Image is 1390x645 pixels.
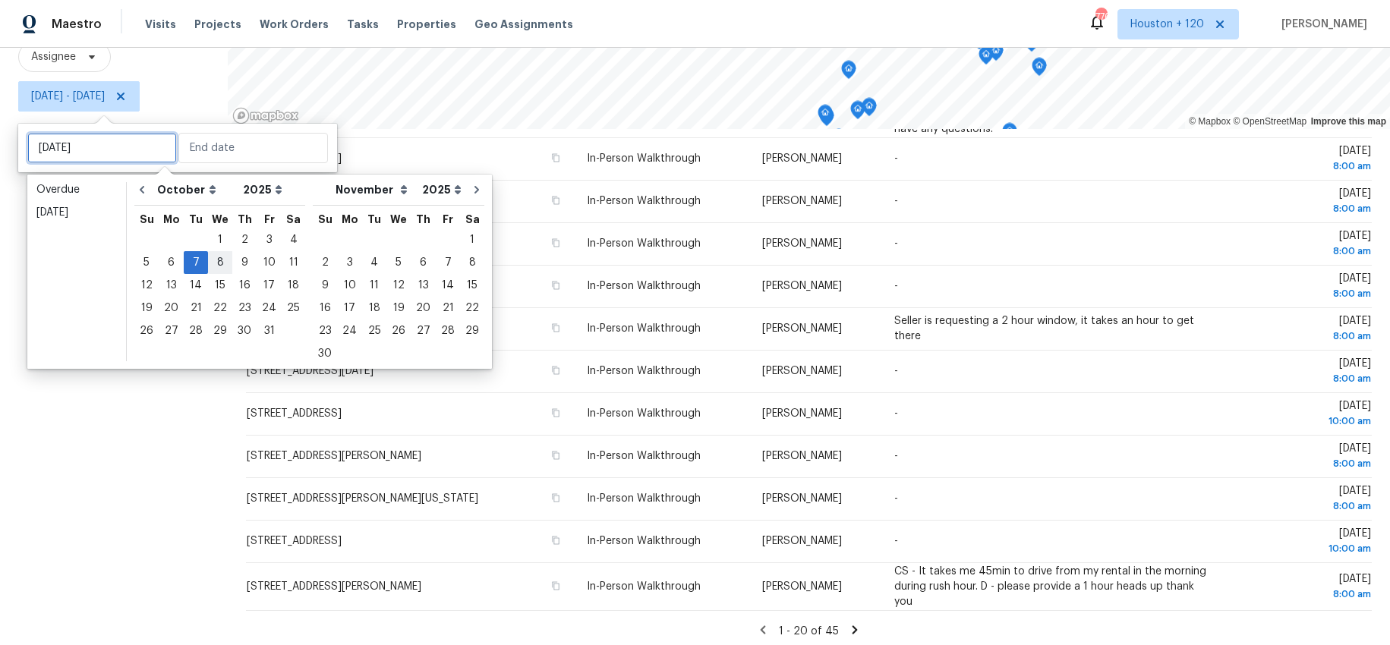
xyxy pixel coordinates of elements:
span: [PERSON_NAME] [762,323,842,334]
div: 20 [159,297,184,319]
button: Copy Address [549,278,563,292]
div: Sun Oct 19 2025 [134,297,159,319]
div: 9 [313,275,337,296]
div: 16 [313,297,337,319]
div: 1 [208,229,232,250]
div: 18 [282,275,305,296]
div: Sat Oct 18 2025 [282,274,305,297]
div: Fri Nov 07 2025 [436,251,460,274]
div: Tue Nov 18 2025 [362,297,386,319]
span: - [894,196,898,206]
span: [PERSON_NAME] [762,581,842,592]
button: Copy Address [549,448,563,462]
div: Map marker [841,61,856,84]
div: 19 [386,297,411,319]
div: 17 [257,275,282,296]
div: Sun Nov 02 2025 [313,251,337,274]
div: 28 [184,320,208,341]
div: Thu Nov 06 2025 [411,251,436,274]
div: Tue Oct 07 2025 [184,251,208,274]
span: In-Person Walkthrough [587,536,701,546]
div: Mon Nov 03 2025 [337,251,362,274]
div: 30 [232,320,257,341]
select: Year [239,178,286,201]
span: [DATE] [1232,528,1371,556]
abbr: Sunday [318,214,333,225]
span: [PERSON_NAME] [762,408,842,419]
a: Mapbox homepage [232,107,299,124]
span: [STREET_ADDRESS][DATE] [247,366,374,376]
div: 28 [436,320,460,341]
div: Map marker [850,101,865,124]
a: Mapbox [1189,116,1231,127]
span: In-Person Walkthrough [587,493,701,504]
div: 10 [257,252,282,273]
span: - [894,451,898,461]
div: 8:00 am [1232,286,1371,301]
div: Sat Nov 15 2025 [460,274,484,297]
div: Sun Nov 16 2025 [313,297,337,319]
div: Thu Oct 09 2025 [232,251,257,274]
div: Thu Nov 13 2025 [411,274,436,297]
abbr: Sunday [140,214,154,225]
button: Copy Address [549,363,563,377]
div: 29 [208,320,232,341]
div: 5 [386,252,411,273]
span: [DATE] [1232,358,1371,386]
div: 27 [411,320,436,341]
div: 8 [208,252,232,273]
button: Copy Address [549,406,563,420]
span: 1) Not gated 2) yes solar panels (as per our discussion) 3) utilities and everything is on and I ... [894,93,1184,134]
div: Wed Nov 05 2025 [386,251,411,274]
div: Sun Nov 23 2025 [313,319,337,342]
span: [DATE] [1232,273,1371,301]
span: [DATE] [1232,231,1371,259]
div: Tue Oct 14 2025 [184,274,208,297]
abbr: Thursday [416,214,430,225]
abbr: Wednesday [212,214,229,225]
span: CS - It takes me 45min to drive from my rental in the morning during rush hour. D - please provid... [894,566,1206,607]
div: Fri Oct 03 2025 [257,228,282,251]
div: 7 [184,252,208,273]
button: Copy Address [549,579,563,593]
span: In-Person Walkthrough [587,196,701,206]
div: 24 [337,320,362,341]
div: Tue Oct 21 2025 [184,297,208,319]
abbr: Monday [342,214,358,225]
button: Copy Address [549,321,563,335]
div: 18 [362,297,386,319]
span: [DATE] [1232,401,1371,429]
span: - [894,153,898,164]
span: [DATE] [1232,574,1371,602]
span: Properties [397,17,456,32]
span: [STREET_ADDRESS] [247,536,342,546]
div: [DATE] [36,205,117,220]
span: Geo Assignments [474,17,573,32]
div: Sun Oct 26 2025 [134,319,159,342]
div: Sun Nov 09 2025 [313,274,337,297]
span: - [894,281,898,291]
div: Thu Oct 02 2025 [232,228,257,251]
div: Sat Oct 04 2025 [282,228,305,251]
button: Copy Address [549,533,563,547]
span: - [894,536,898,546]
div: 19 [134,297,159,319]
div: 20 [411,297,436,319]
div: 11 [362,275,386,296]
div: 30 [313,343,337,364]
span: - [894,493,898,504]
span: [DATE] - [DATE] [31,89,105,104]
span: In-Person Walkthrough [587,408,701,419]
div: 8:00 am [1232,371,1371,386]
div: Sat Nov 01 2025 [460,228,484,251]
div: Wed Oct 22 2025 [208,297,232,319]
div: 23 [313,320,337,341]
div: 8:00 am [1232,587,1371,602]
abbr: Tuesday [189,214,203,225]
div: Thu Oct 30 2025 [232,319,257,342]
div: 10 [337,275,362,296]
div: 5 [134,252,159,273]
span: [PERSON_NAME] [762,493,842,504]
span: [STREET_ADDRESS][PERSON_NAME] [247,581,421,592]
span: [PERSON_NAME] [762,196,842,206]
